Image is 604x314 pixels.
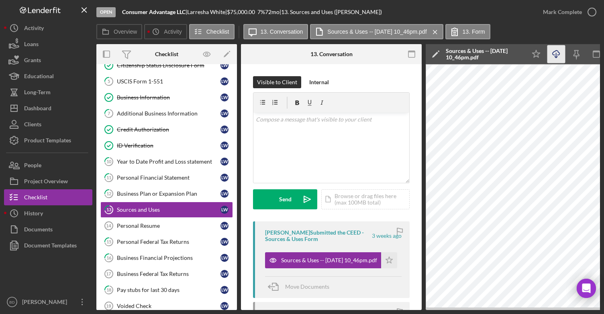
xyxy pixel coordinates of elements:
[577,279,596,298] div: Open Intercom Messenger
[372,233,402,239] time: 2025-08-07 02:46
[220,61,229,69] div: L W
[4,157,92,173] a: People
[24,52,41,70] div: Grants
[305,76,333,88] button: Internal
[106,255,112,260] tspan: 16
[445,24,490,39] button: 13. Form
[100,57,233,73] a: Citizenship Status Disclosure FormLW
[100,282,233,298] a: 18Pay stubs for last 30 daysLW
[106,159,112,164] tspan: 10
[24,157,41,175] div: People
[4,100,92,116] button: Dashboard
[24,173,68,191] div: Project Overview
[106,271,111,276] tspan: 17
[117,110,220,117] div: Additional Business Information
[122,9,187,15] div: |
[24,237,77,255] div: Document Templates
[543,4,582,20] div: Mark Complete
[281,257,377,263] div: Sources & Uses -- [DATE] 10_46pm.pdf
[108,79,110,84] tspan: 5
[253,189,317,209] button: Send
[9,300,14,304] text: BD
[243,24,308,39] button: 13. Conversation
[122,8,186,15] b: Consumer Advantage LLC
[220,238,229,246] div: L W
[265,229,371,242] div: [PERSON_NAME] Submitted the CEED - Sources & Uses Form
[24,221,53,239] div: Documents
[117,142,220,149] div: ID Verification
[327,28,426,35] label: Sources & Uses -- [DATE] 10_46pm.pdf
[100,89,233,105] a: Business InformationLW
[100,250,233,266] a: 16Business Financial ProjectionsLW
[24,36,39,54] div: Loans
[117,239,220,245] div: Personal Federal Tax Returns
[117,94,220,101] div: Business Information
[100,138,233,154] a: ID VerificationLW
[117,223,220,229] div: Personal Resume
[106,175,111,180] tspan: 11
[253,76,301,88] button: Visible to Client
[4,84,92,100] button: Long-Term
[310,51,353,57] div: 13. Conversation
[220,126,229,134] div: L W
[100,186,233,202] a: 12Business Plan or Expansion PlanLW
[24,132,71,150] div: Product Templates
[117,207,220,213] div: Sources and Uses
[24,20,44,38] div: Activity
[4,116,92,132] a: Clients
[310,24,443,39] button: Sources & Uses -- [DATE] 10_46pm.pdf
[4,132,92,148] a: Product Templates
[220,222,229,230] div: L W
[285,283,329,290] span: Move Documents
[189,24,235,39] button: Checklist
[144,24,187,39] button: Activity
[220,302,229,310] div: L W
[4,52,92,68] button: Grants
[100,298,233,314] a: 19Voided CheckLW
[265,277,337,297] button: Move Documents
[4,20,92,36] a: Activity
[4,36,92,52] button: Loans
[117,255,220,261] div: Business Financial Projections
[220,77,229,85] div: L W
[114,28,137,35] label: Overview
[106,239,111,244] tspan: 15
[4,294,92,310] button: BD[PERSON_NAME]
[4,68,92,84] button: Educational
[227,9,257,15] div: $75,000.00
[220,190,229,198] div: L W
[4,189,92,205] button: Checklist
[24,116,41,134] div: Clients
[96,7,116,17] div: Open
[24,68,54,86] div: Educational
[4,221,92,237] a: Documents
[117,190,220,197] div: Business Plan or Expansion Plan
[117,78,220,85] div: USCIS Form 1-551
[24,84,51,102] div: Long-Term
[220,93,229,101] div: L W
[257,9,265,15] div: 7 %
[117,303,220,309] div: Voided Check
[24,189,47,207] div: Checklist
[106,304,111,308] tspan: 19
[279,189,292,209] div: Send
[4,237,92,253] button: Document Templates
[164,28,182,35] label: Activity
[463,28,485,35] label: 13. Form
[535,4,600,20] button: Mark Complete
[20,294,72,312] div: [PERSON_NAME]
[220,142,229,150] div: L W
[261,28,303,35] label: 13. Conversation
[100,105,233,122] a: 7Additional Business InformationLW
[117,126,220,133] div: Credit Authorization
[265,252,397,268] button: Sources & Uses -- [DATE] 10_46pm.pdf
[4,173,92,189] button: Project Overview
[108,111,110,116] tspan: 7
[265,9,280,15] div: 72 mo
